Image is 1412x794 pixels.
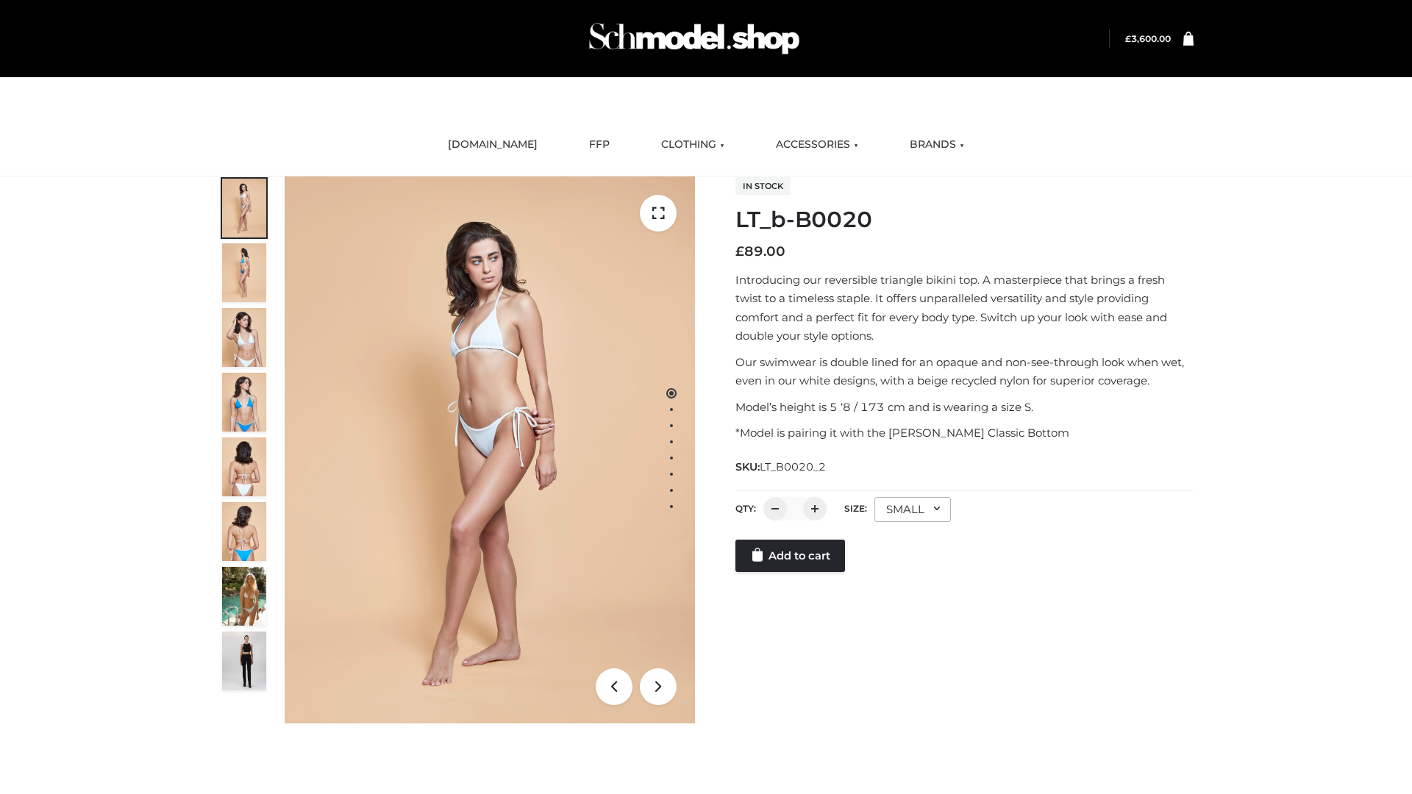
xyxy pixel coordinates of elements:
[1125,33,1131,44] span: £
[650,129,735,161] a: CLOTHING
[222,243,266,302] img: ArielClassicBikiniTop_CloudNine_AzureSky_OW114ECO_2-scaled.jpg
[222,179,266,237] img: ArielClassicBikiniTop_CloudNine_AzureSky_OW114ECO_1-scaled.jpg
[735,458,827,476] span: SKU:
[584,10,805,68] img: Schmodel Admin 964
[874,497,951,522] div: SMALL
[437,129,549,161] a: [DOMAIN_NAME]
[285,176,695,723] img: LT_b-B0020
[735,398,1194,417] p: Model’s height is 5 ‘8 / 173 cm and is wearing a size S.
[578,129,621,161] a: FFP
[735,353,1194,390] p: Our swimwear is double lined for an opaque and non-see-through look when wet, even in our white d...
[1125,33,1171,44] a: £3,600.00
[735,243,744,260] span: £
[222,308,266,367] img: ArielClassicBikiniTop_CloudNine_AzureSky_OW114ECO_3-scaled.jpg
[844,503,867,514] label: Size:
[735,243,785,260] bdi: 89.00
[222,632,266,690] img: 49df5f96394c49d8b5cbdcda3511328a.HD-1080p-2.5Mbps-49301101_thumbnail.jpg
[735,207,1194,233] h1: LT_b-B0020
[760,460,826,473] span: LT_B0020_2
[1125,33,1171,44] bdi: 3,600.00
[899,129,975,161] a: BRANDS
[222,502,266,561] img: ArielClassicBikiniTop_CloudNine_AzureSky_OW114ECO_8-scaled.jpg
[735,271,1194,346] p: Introducing our reversible triangle bikini top. A masterpiece that brings a fresh twist to a time...
[735,540,845,572] a: Add to cart
[222,567,266,626] img: Arieltop_CloudNine_AzureSky2.jpg
[222,437,266,496] img: ArielClassicBikiniTop_CloudNine_AzureSky_OW114ECO_7-scaled.jpg
[735,177,791,195] span: In stock
[765,129,869,161] a: ACCESSORIES
[735,423,1194,443] p: *Model is pairing it with the [PERSON_NAME] Classic Bottom
[735,503,756,514] label: QTY:
[222,373,266,432] img: ArielClassicBikiniTop_CloudNine_AzureSky_OW114ECO_4-scaled.jpg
